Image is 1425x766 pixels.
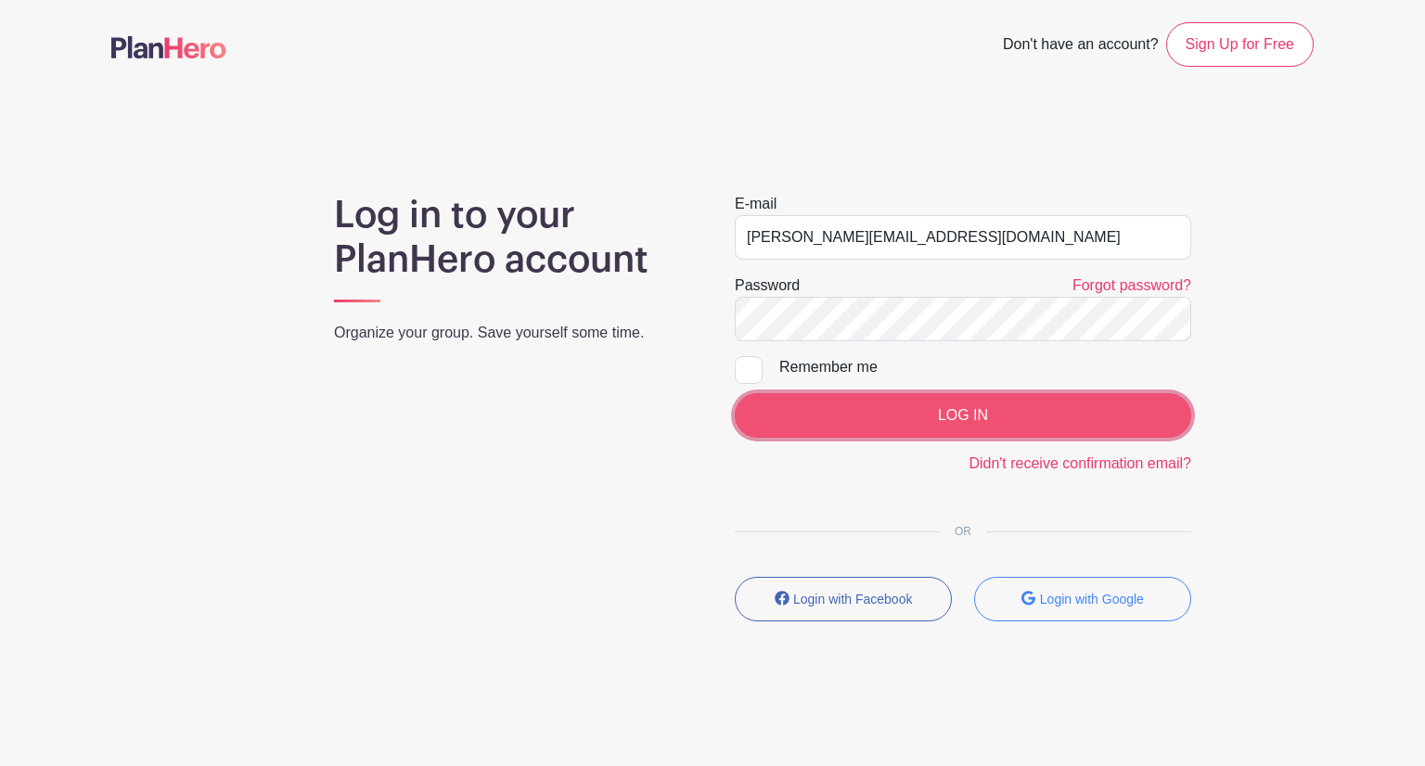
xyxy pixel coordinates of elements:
label: Password [735,274,800,297]
a: Didn't receive confirmation email? [969,455,1191,471]
span: Don't have an account? [1003,26,1159,67]
img: logo-507f7623f17ff9eddc593b1ce0a138ce2505c220e1c5a4e2b4648c50719b7d32.svg [111,36,226,58]
span: OR [940,525,986,538]
a: Forgot password? [1072,277,1191,293]
small: Login with Facebook [793,592,912,606]
p: Organize your group. Save yourself some time. [334,322,690,344]
small: Login with Google [1040,592,1144,606]
button: Login with Facebook [735,577,952,621]
button: Login with Google [974,577,1191,621]
div: Remember me [779,356,1191,378]
input: e.g. julie@eventco.com [735,215,1191,260]
label: E-mail [735,193,777,215]
a: Sign Up for Free [1166,22,1314,67]
input: LOG IN [735,393,1191,438]
h1: Log in to your PlanHero account [334,193,690,282]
